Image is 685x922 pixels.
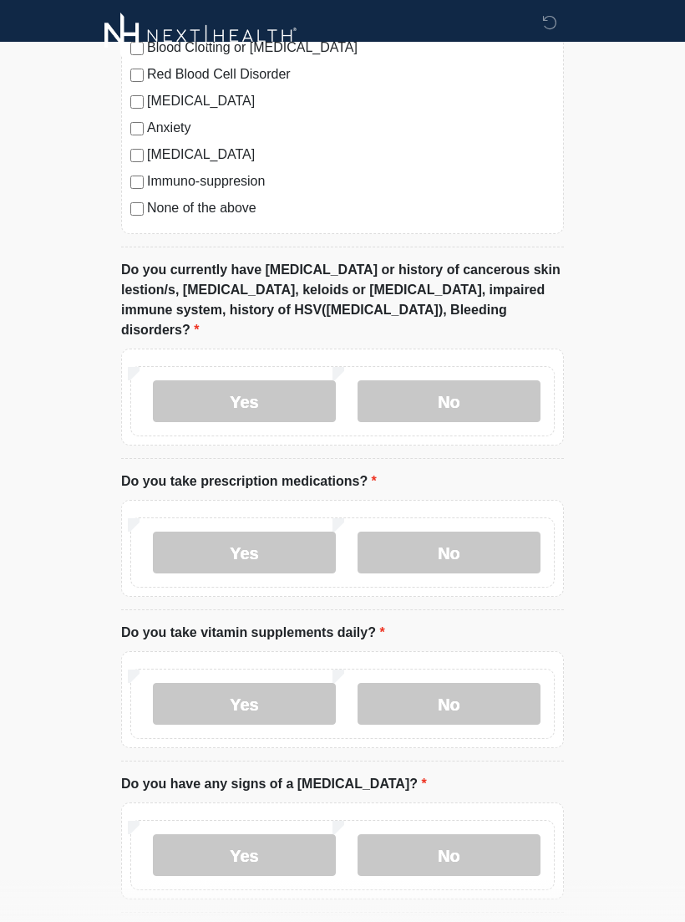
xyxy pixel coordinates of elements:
input: Red Blood Cell Disorder [130,69,144,82]
img: Next-Health Logo [104,13,297,59]
label: Yes [153,834,336,876]
label: Do you take prescription medications? [121,471,377,492]
label: Do you have any signs of a [MEDICAL_DATA]? [121,774,427,794]
label: Yes [153,380,336,422]
label: No [358,532,540,573]
input: [MEDICAL_DATA] [130,149,144,162]
label: No [358,683,540,725]
label: Anxiety [147,118,555,138]
label: Yes [153,683,336,725]
label: Yes [153,532,336,573]
input: [MEDICAL_DATA] [130,95,144,109]
input: None of the above [130,202,144,216]
label: No [358,834,540,876]
label: [MEDICAL_DATA] [147,91,555,111]
label: Do you currently have [MEDICAL_DATA] or history of cancerous skin lestion/s, [MEDICAL_DATA], kelo... [121,260,564,340]
label: No [358,380,540,422]
label: Do you take vitamin supplements daily? [121,623,385,643]
label: None of the above [147,198,555,218]
label: Immuno-suppresion [147,171,555,191]
label: Red Blood Cell Disorder [147,64,555,84]
input: Anxiety [130,122,144,135]
label: [MEDICAL_DATA] [147,145,555,165]
input: Immuno-suppresion [130,176,144,189]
